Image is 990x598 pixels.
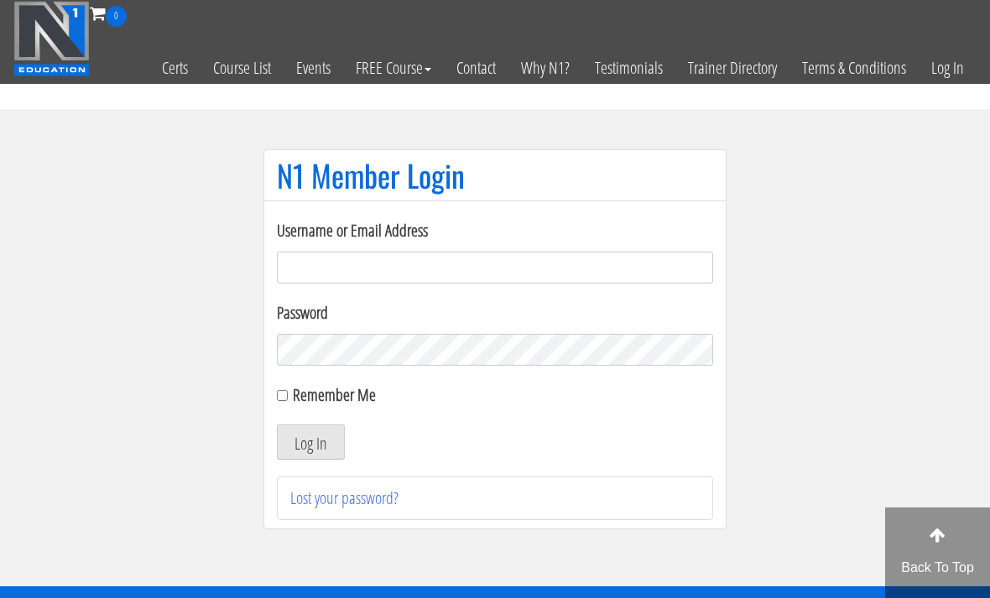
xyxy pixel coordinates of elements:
[90,2,127,24] a: 0
[149,27,201,109] a: Certs
[277,159,713,192] h1: N1 Member Login
[508,27,582,109] a: Why N1?
[444,27,508,109] a: Contact
[789,27,919,109] a: Terms & Conditions
[919,27,977,109] a: Log In
[675,27,789,109] a: Trainer Directory
[290,486,399,509] a: Lost your password?
[277,300,713,325] label: Password
[277,424,345,460] button: Log In
[582,27,675,109] a: Testimonials
[885,558,990,578] p: Back To Top
[201,27,284,109] a: Course List
[293,383,376,406] label: Remember Me
[277,218,713,243] label: Username or Email Address
[343,27,444,109] a: FREE Course
[106,6,127,27] span: 0
[284,27,343,109] a: Events
[13,1,90,76] img: n1-education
